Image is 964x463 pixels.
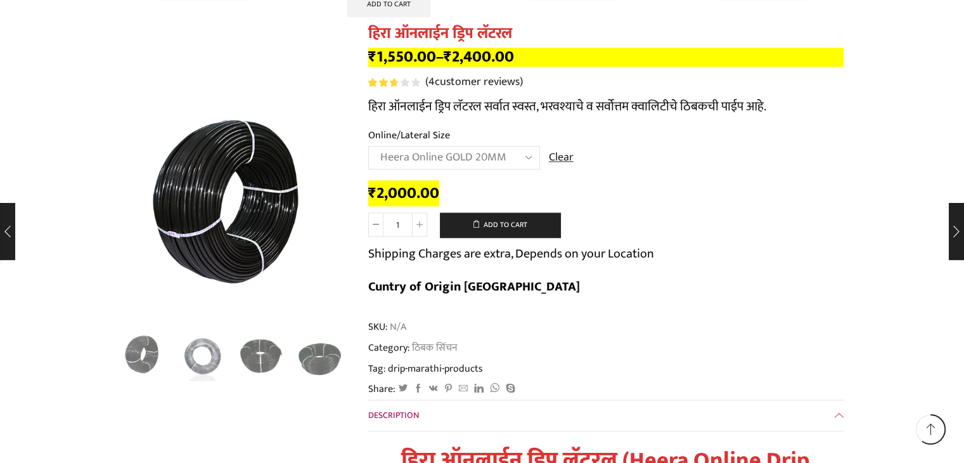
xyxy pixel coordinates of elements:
[176,330,229,381] li: 2 / 5
[368,276,580,297] b: Cuntry of Origin [GEOGRAPHIC_DATA]
[368,400,844,431] a: Description
[368,78,420,87] div: Rated 2.75 out of 5
[235,330,288,382] a: 4
[425,74,523,91] a: (4customer reviews)
[121,95,349,323] div: 1 / 5
[368,78,422,87] span: 4
[118,330,170,381] li: 1 / 5
[386,362,483,376] a: drip-marathi-products
[368,48,844,67] p: –
[368,25,844,43] h1: हिरा ऑनलाईन ड्रिप लॅटरल
[368,180,439,206] bdi: 2,000.00
[118,330,170,382] img: Heera Online Drip Lateral
[368,408,419,422] span: Description
[368,78,397,87] span: Rated out of 5 based on customer ratings
[293,330,346,381] li: 4 / 5
[440,212,560,238] button: Add to cart
[235,330,288,381] li: 3 / 5
[388,320,406,334] span: N/A
[410,339,457,356] a: ठिबक सिंचन
[368,362,844,376] span: Tag:
[368,96,844,117] p: हिरा ऑनलाईन ड्रिप लॅटरल सर्वात स्वस्त, भरवश्याचे व सर्वोत्तम क्वालिटीचे ठिबकची पाईप आहे.
[368,44,436,70] bdi: 1,550.00
[368,128,450,143] label: Online/Lateral Size
[444,44,514,70] bdi: 2,400.00
[368,382,395,396] span: Share:
[293,330,346,382] a: HG
[176,330,229,382] a: 2
[549,150,574,166] a: Clear options
[368,341,457,355] span: Category:
[368,244,654,264] p: Shipping Charges are extra, Depends on your Location
[368,44,376,70] span: ₹
[444,44,452,70] span: ₹
[368,320,844,334] span: SKU:
[428,72,435,91] span: 4
[368,180,376,206] span: ₹
[118,330,170,382] a: 3
[383,212,412,237] input: Product quantity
